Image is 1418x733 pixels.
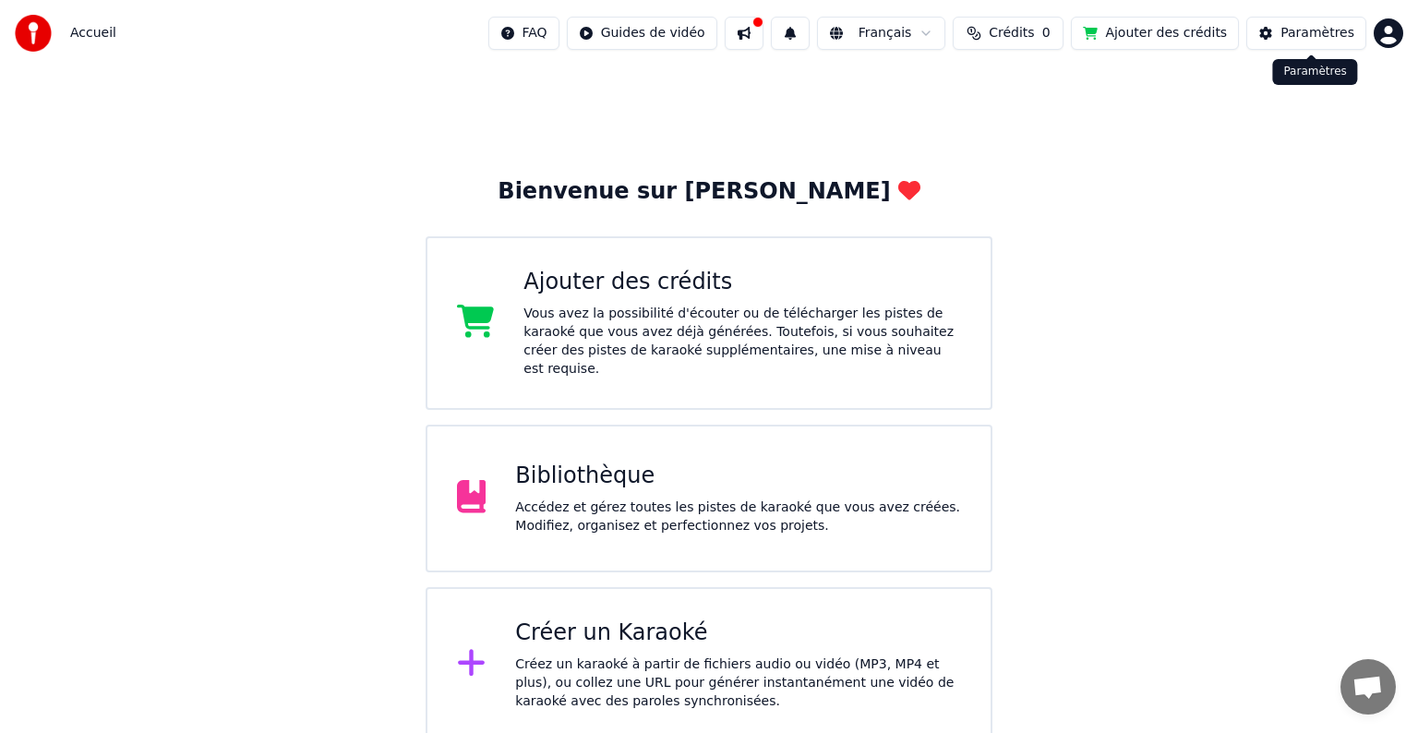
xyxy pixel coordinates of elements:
div: Paramètres [1272,59,1357,85]
span: 0 [1042,24,1051,42]
button: Ajouter des crédits [1071,17,1239,50]
div: Accédez et gérez toutes les pistes de karaoké que vous avez créées. Modifiez, organisez et perfec... [515,499,961,535]
div: Bienvenue sur [PERSON_NAME] [498,177,919,207]
div: Ouvrir le chat [1340,659,1396,715]
img: youka [15,15,52,52]
span: Accueil [70,24,116,42]
button: Paramètres [1246,17,1366,50]
span: Crédits [989,24,1034,42]
nav: breadcrumb [70,24,116,42]
div: Paramètres [1280,24,1354,42]
div: Ajouter des crédits [523,268,961,297]
div: Vous avez la possibilité d'écouter ou de télécharger les pistes de karaoké que vous avez déjà gén... [523,305,961,379]
div: Créer un Karaoké [515,619,961,648]
button: Crédits0 [953,17,1063,50]
button: FAQ [488,17,559,50]
button: Guides de vidéo [567,17,717,50]
div: Bibliothèque [515,462,961,491]
div: Créez un karaoké à partir de fichiers audio ou vidéo (MP3, MP4 et plus), ou collez une URL pour g... [515,655,961,711]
